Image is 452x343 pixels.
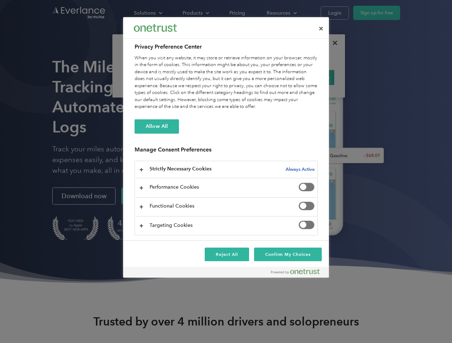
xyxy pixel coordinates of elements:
[135,119,179,134] button: Allow All
[313,21,329,36] button: Close
[134,21,177,35] div: Everlance
[271,269,325,278] a: Powered by OneTrust Opens in a new Tab
[135,43,318,51] h2: Privacy Preference Center
[123,17,329,278] div: Preference center
[254,248,322,261] button: Confirm My Choices
[134,24,177,31] img: Everlance
[135,55,318,110] div: When you visit any website, it may store or retrieve information on your browser, mostly in the f...
[123,17,329,278] div: Privacy Preference Center
[205,248,249,261] button: Reject All
[135,146,318,157] h3: Manage Consent Preferences
[271,269,320,274] img: Powered by OneTrust Opens in a new Tab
